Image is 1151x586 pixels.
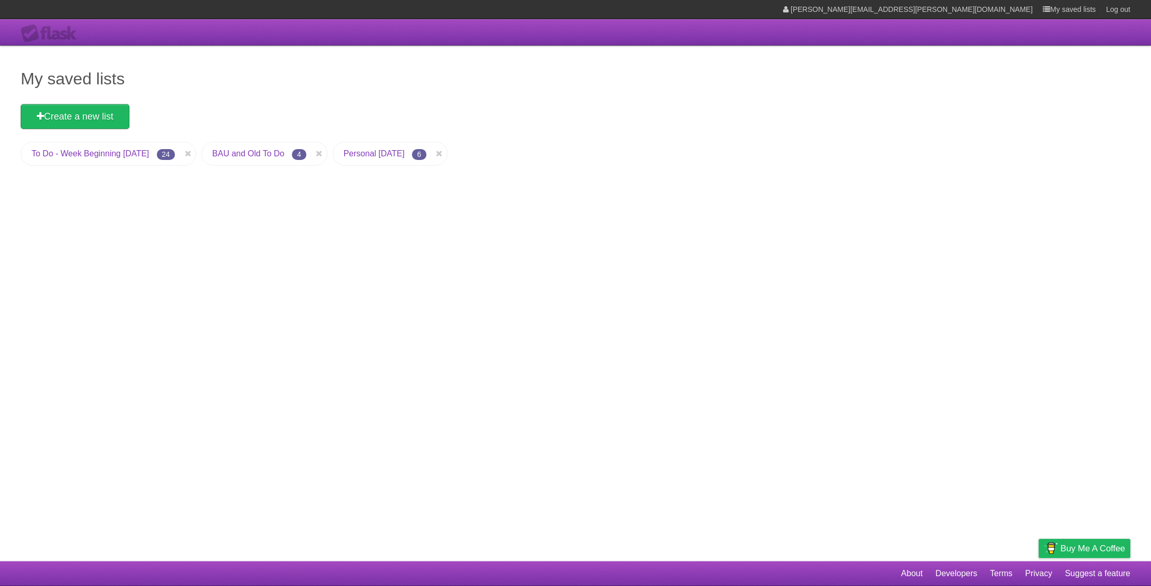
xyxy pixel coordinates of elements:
[21,104,129,129] a: Create a new list
[1060,539,1125,558] span: Buy me a coffee
[1039,539,1130,558] a: Buy me a coffee
[935,564,977,583] a: Developers
[292,149,306,160] span: 4
[157,149,175,160] span: 24
[1065,564,1130,583] a: Suggest a feature
[21,24,83,43] div: Flask
[990,564,1013,583] a: Terms
[344,149,405,158] a: Personal [DATE]
[21,66,1130,91] h1: My saved lists
[212,149,284,158] a: BAU and Old To Do
[1044,539,1058,557] img: Buy me a coffee
[901,564,923,583] a: About
[412,149,426,160] span: 6
[1025,564,1052,583] a: Privacy
[32,149,149,158] a: To Do - Week Beginning [DATE]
